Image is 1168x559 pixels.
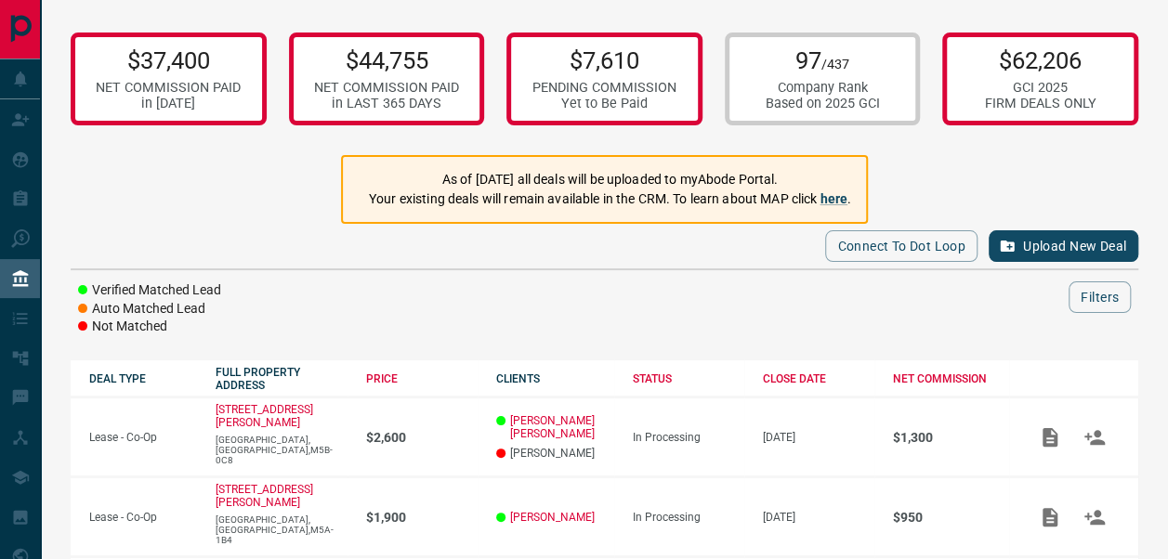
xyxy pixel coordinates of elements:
[1028,510,1072,523] span: Add / View Documents
[763,431,874,444] p: [DATE]
[96,96,241,111] div: in [DATE]
[763,372,874,385] div: CLOSE DATE
[532,46,676,74] p: $7,610
[369,189,851,209] p: Your existing deals will remain available in the CRM. To learn about MAP click .
[1028,430,1072,443] span: Add / View Documents
[985,46,1096,74] p: $62,206
[96,46,241,74] p: $37,400
[89,431,197,444] p: Lease - Co-Op
[1072,510,1117,523] span: Match Clients
[366,372,478,385] div: PRICE
[763,511,874,524] p: [DATE]
[216,366,348,392] div: FULL PROPERTY ADDRESS
[78,300,221,318] li: Auto Matched Lead
[821,57,849,72] span: /437
[532,80,676,96] div: PENDING COMMISSION
[314,96,459,111] div: in LAST 365 DAYS
[78,318,221,336] li: Not Matched
[89,372,197,385] div: DEAL TYPE
[216,403,313,429] a: [STREET_ADDRESS][PERSON_NAME]
[78,281,221,300] li: Verified Matched Lead
[314,80,459,96] div: NET COMMISSION PAID
[510,511,595,524] a: [PERSON_NAME]
[633,511,745,524] div: In Processing
[893,372,1009,385] div: NET COMMISSION
[369,170,851,189] p: As of [DATE] all deals will be uploaded to myAbode Portal.
[820,191,847,206] a: here
[985,96,1096,111] div: FIRM DEALS ONLY
[766,96,880,111] div: Based on 2025 GCI
[366,510,478,525] p: $1,900
[633,372,745,385] div: STATUS
[96,80,241,96] div: NET COMMISSION PAID
[89,511,197,524] p: Lease - Co-Op
[989,230,1138,262] button: Upload New Deal
[825,230,978,262] button: Connect to Dot Loop
[532,96,676,111] div: Yet to Be Paid
[366,430,478,445] p: $2,600
[766,46,880,74] p: 97
[985,80,1096,96] div: GCI 2025
[766,80,880,96] div: Company Rank
[216,435,348,465] p: [GEOGRAPHIC_DATA],[GEOGRAPHIC_DATA],M5B-0C8
[216,483,313,509] a: [STREET_ADDRESS][PERSON_NAME]
[314,46,459,74] p: $44,755
[1069,281,1131,313] button: Filters
[893,430,1009,445] p: $1,300
[496,372,614,385] div: CLIENTS
[633,431,745,444] div: In Processing
[510,414,614,440] a: [PERSON_NAME] [PERSON_NAME]
[216,514,348,545] p: [GEOGRAPHIC_DATA],[GEOGRAPHIC_DATA],M5A-1B4
[496,447,614,460] p: [PERSON_NAME]
[893,510,1009,525] p: $950
[1072,430,1117,443] span: Match Clients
